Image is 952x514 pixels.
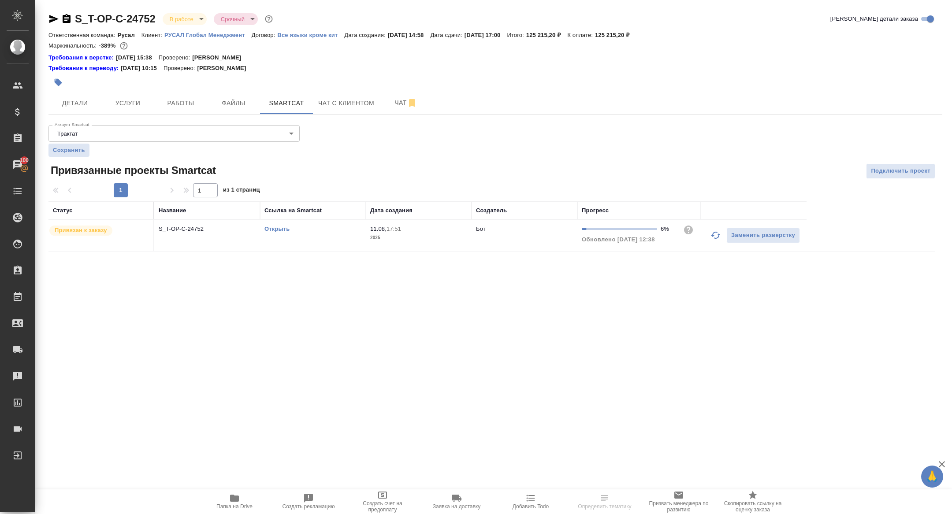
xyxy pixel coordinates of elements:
[526,32,567,38] p: 125 215,20 ₽
[507,32,526,38] p: Итого:
[48,53,116,62] div: Нажми, чтобы открыть папку с инструкцией
[53,146,85,155] span: Сохранить
[163,13,207,25] div: В работе
[159,53,193,62] p: Проверено:
[48,14,59,24] button: Скопировать ссылку для ЯМессенджера
[407,98,417,108] svg: Отписаться
[578,503,631,510] span: Определить тематику
[48,32,118,38] p: Ответственная команда:
[567,32,595,38] p: К оплате:
[370,206,413,215] div: Дата создания
[661,225,676,233] div: 6%
[370,226,387,232] p: 11.08,
[48,42,99,49] p: Маржинальность:
[264,206,322,215] div: Ссылка на Smartcat
[351,500,414,513] span: Создать счет на предоплату
[159,225,256,233] p: S_T-OP-C-24752
[107,98,149,109] span: Услуги
[160,98,202,109] span: Работы
[48,73,68,92] button: Добавить тэг
[921,466,943,488] button: 🙏
[121,64,164,73] p: [DATE] 10:15
[167,15,196,23] button: В работе
[925,467,940,486] span: 🙏
[159,206,186,215] div: Название
[871,166,930,176] span: Подключить проект
[716,489,790,514] button: Скопировать ссылку на оценку заказа
[830,15,918,23] span: [PERSON_NAME] детали заказа
[595,32,636,38] p: 125 215,20 ₽
[197,489,271,514] button: Папка на Drive
[53,206,73,215] div: Статус
[265,98,308,109] span: Smartcat
[283,503,335,510] span: Создать рекламацию
[48,144,89,157] button: Сохранить
[263,13,275,25] button: Доп статусы указывают на важность/срочность заказа
[387,226,401,232] p: 17:51
[48,64,121,73] a: Требования к переводу:
[223,185,260,197] span: из 1 страниц
[465,32,507,38] p: [DATE] 17:00
[420,489,494,514] button: Заявка на доставку
[705,225,726,246] button: Обновить прогресс
[118,40,130,52] button: 509828.80 RUB;
[218,15,247,23] button: Срочный
[54,98,96,109] span: Детали
[318,98,374,109] span: Чат с клиентом
[726,228,800,243] button: Заменить разверстку
[2,154,33,176] a: 100
[264,226,290,232] a: Открыть
[494,489,568,514] button: Добавить Todo
[582,236,655,243] span: Обновлено [DATE] 12:38
[277,32,344,38] p: Все языки кроме кит
[642,489,716,514] button: Призвать менеджера по развитию
[344,32,387,38] p: Дата создания:
[731,230,795,240] span: Заменить разверстку
[388,32,431,38] p: [DATE] 14:58
[476,226,486,232] p: Бот
[164,32,252,38] p: РУСАЛ Глобал Менеджмент
[15,156,34,165] span: 100
[216,503,253,510] span: Папка на Drive
[55,130,80,137] button: Трактат
[192,53,248,62] p: [PERSON_NAME]
[48,125,300,142] div: Трактат
[346,489,420,514] button: Создать счет на предоплату
[513,503,549,510] span: Добавить Todo
[212,98,255,109] span: Файлы
[582,206,609,215] div: Прогресс
[48,64,121,73] div: Нажми, чтобы открыть папку с инструкцией
[99,42,118,49] p: -389%
[433,503,480,510] span: Заявка на доставку
[164,31,252,38] a: РУСАЛ Глобал Менеджмент
[370,233,467,242] p: 2025
[252,32,278,38] p: Договор:
[866,163,935,179] button: Подключить проект
[647,500,710,513] span: Призвать менеджера по развитию
[197,64,253,73] p: [PERSON_NAME]
[430,32,464,38] p: Дата сдачи:
[118,32,141,38] p: Русал
[48,163,216,177] span: Привязанные проекты Smartcat
[385,97,427,108] span: Чат
[476,206,507,215] div: Создатель
[214,13,258,25] div: В работе
[48,53,116,62] a: Требования к верстке:
[61,14,72,24] button: Скопировать ссылку
[568,489,642,514] button: Определить тематику
[116,53,159,62] p: [DATE] 15:38
[277,31,344,38] a: Все языки кроме кит
[141,32,164,38] p: Клиент:
[75,13,156,25] a: S_T-OP-C-24752
[55,226,107,235] p: Привязан к заказу
[164,64,197,73] p: Проверено:
[721,500,785,513] span: Скопировать ссылку на оценку заказа
[271,489,346,514] button: Создать рекламацию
